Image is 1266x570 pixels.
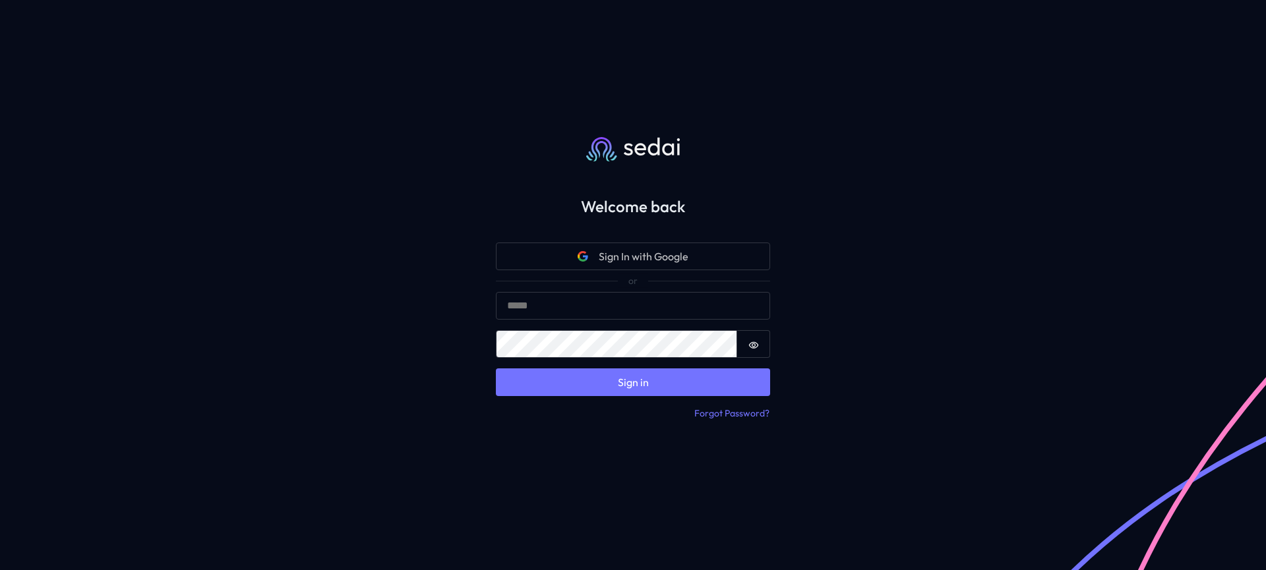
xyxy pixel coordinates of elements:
[578,251,588,262] svg: Google icon
[599,248,688,264] span: Sign In with Google
[496,368,770,396] button: Sign in
[737,330,770,358] button: Show password
[496,242,770,270] button: Google iconSign In with Google
[694,407,770,421] button: Forgot Password?
[475,197,791,216] h2: Welcome back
